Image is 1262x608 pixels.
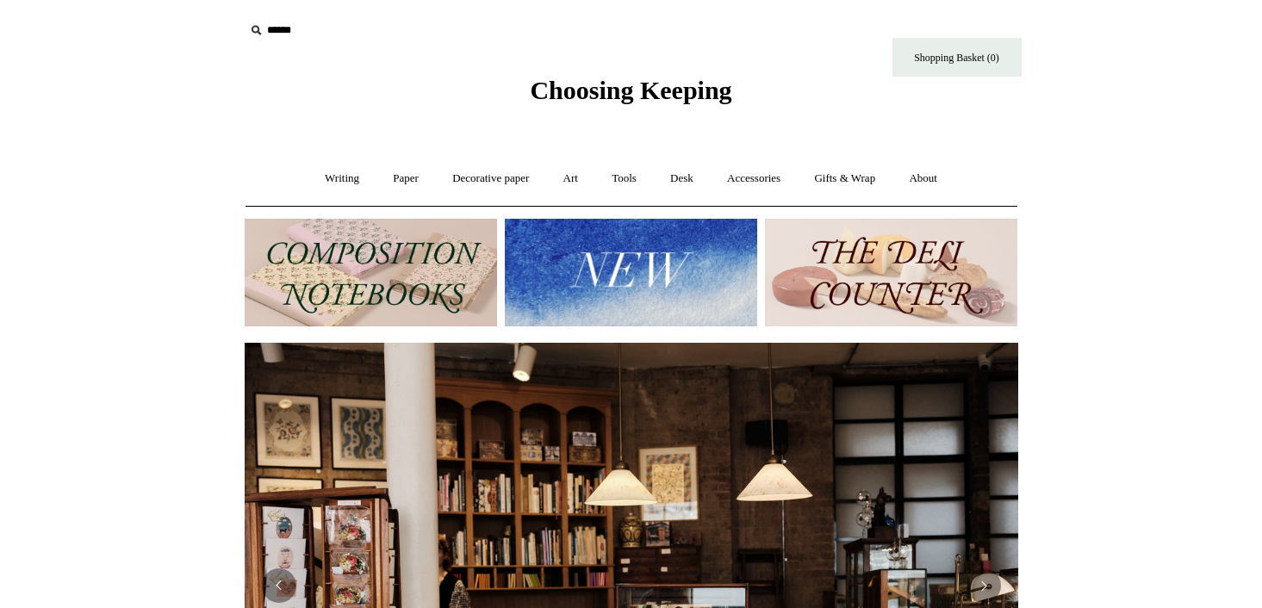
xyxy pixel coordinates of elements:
[530,76,731,104] span: Choosing Keeping
[548,156,594,202] a: Art
[893,156,953,202] a: About
[655,156,709,202] a: Desk
[892,38,1022,77] a: Shopping Basket (0)
[245,219,497,326] img: 202302 Composition ledgers.jpg__PID:69722ee6-fa44-49dd-a067-31375e5d54ec
[712,156,796,202] a: Accessories
[309,156,375,202] a: Writing
[530,90,731,102] a: Choosing Keeping
[377,156,434,202] a: Paper
[765,219,1017,326] img: The Deli Counter
[505,219,757,326] img: New.jpg__PID:f73bdf93-380a-4a35-bcfe-7823039498e1
[799,156,891,202] a: Gifts & Wrap
[596,156,652,202] a: Tools
[437,156,544,202] a: Decorative paper
[967,568,1001,603] button: Next
[262,568,296,603] button: Previous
